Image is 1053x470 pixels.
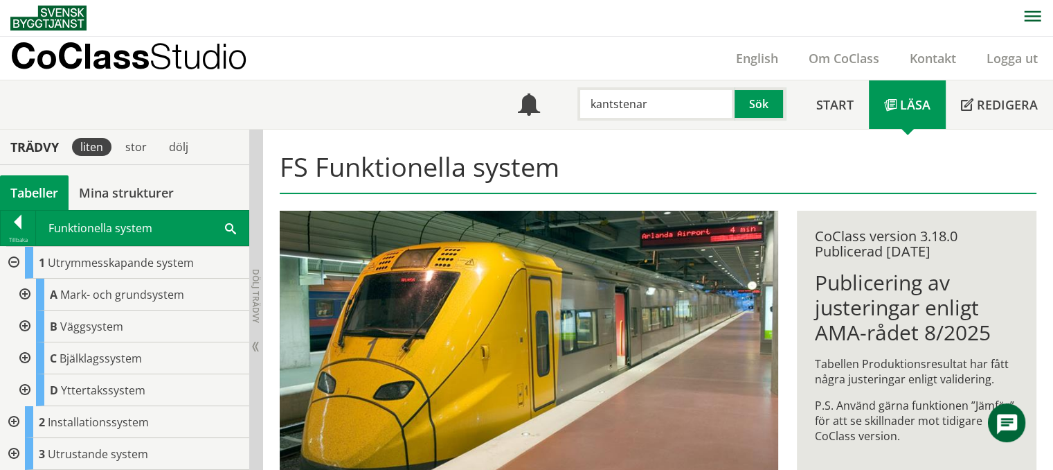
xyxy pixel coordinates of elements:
[815,270,1018,345] h1: Publicering av justeringar enligt AMA-rådet 8/2025
[793,50,894,67] a: Om CoClass
[977,96,1038,113] span: Redigera
[815,229,1018,259] div: CoClass version 3.18.0 Publicerad [DATE]
[971,50,1053,67] a: Logga ut
[117,138,155,156] div: stor
[48,255,194,270] span: Utrymmesskapande system
[50,383,58,398] span: D
[36,211,249,245] div: Funktionella system
[815,398,1018,444] p: P.S. Använd gärna funktionen ”Jämför” för att se skillnader mot tidigare CoClass version.
[60,351,142,366] span: Bjälklagssystem
[69,175,184,210] a: Mina strukturer
[10,37,277,80] a: CoClassStudio
[735,87,786,121] button: Sök
[3,139,66,155] div: Trädvy
[577,87,735,121] input: Sök
[72,138,111,156] div: liten
[50,319,57,334] span: B
[815,356,1018,387] p: Tabellen Produktionsresultat har fått några justeringar enligt validering.
[1,234,35,245] div: Tillbaka
[869,80,946,129] a: Läsa
[10,6,87,31] img: Svensk Byggtjänst
[60,319,123,334] span: Väggsystem
[39,415,45,430] span: 2
[250,269,262,323] span: Dölj trädvy
[816,96,854,113] span: Start
[721,50,793,67] a: English
[900,96,930,113] span: Läsa
[48,446,148,462] span: Utrustande system
[518,95,540,117] span: Notifikationer
[50,351,57,366] span: C
[10,48,247,64] p: CoClass
[280,151,1037,194] h1: FS Funktionella system
[161,138,197,156] div: dölj
[48,415,149,430] span: Installationssystem
[225,220,236,235] span: Sök i tabellen
[150,35,247,76] span: Studio
[39,446,45,462] span: 3
[61,383,145,398] span: Yttertakssystem
[946,80,1053,129] a: Redigera
[50,287,57,302] span: A
[60,287,184,302] span: Mark- och grundsystem
[39,255,45,270] span: 1
[894,50,971,67] a: Kontakt
[801,80,869,129] a: Start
